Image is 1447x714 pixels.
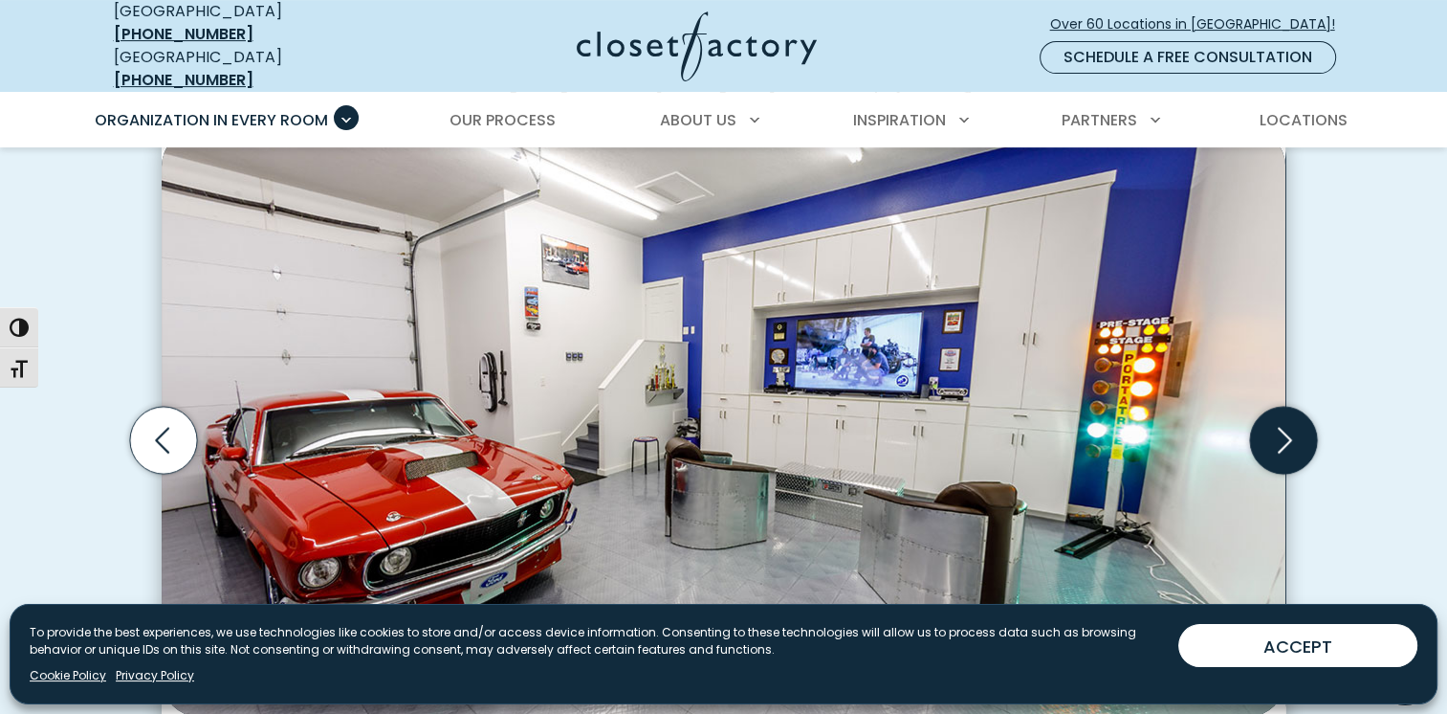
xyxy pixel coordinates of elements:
[1259,109,1347,131] span: Locations
[30,624,1163,658] p: To provide the best experiences, we use technologies like cookies to store and/or access device i...
[122,399,205,481] button: Previous slide
[30,667,106,684] a: Cookie Policy
[577,11,817,81] img: Closet Factory Logo
[660,109,736,131] span: About Us
[449,109,556,131] span: Our Process
[114,23,253,45] a: [PHONE_NUMBER]
[1049,8,1351,41] a: Over 60 Locations in [GEOGRAPHIC_DATA]!
[114,46,391,92] div: [GEOGRAPHIC_DATA]
[1040,41,1336,74] a: Schedule a Free Consultation
[1062,109,1137,131] span: Partners
[116,667,194,684] a: Privacy Policy
[95,109,328,131] span: Organization in Every Room
[1242,399,1325,481] button: Next slide
[1178,624,1417,667] button: ACCEPT
[853,109,946,131] span: Inspiration
[81,94,1367,147] nav: Primary Menu
[114,69,253,91] a: [PHONE_NUMBER]
[1050,14,1350,34] span: Over 60 Locations in [GEOGRAPHIC_DATA]!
